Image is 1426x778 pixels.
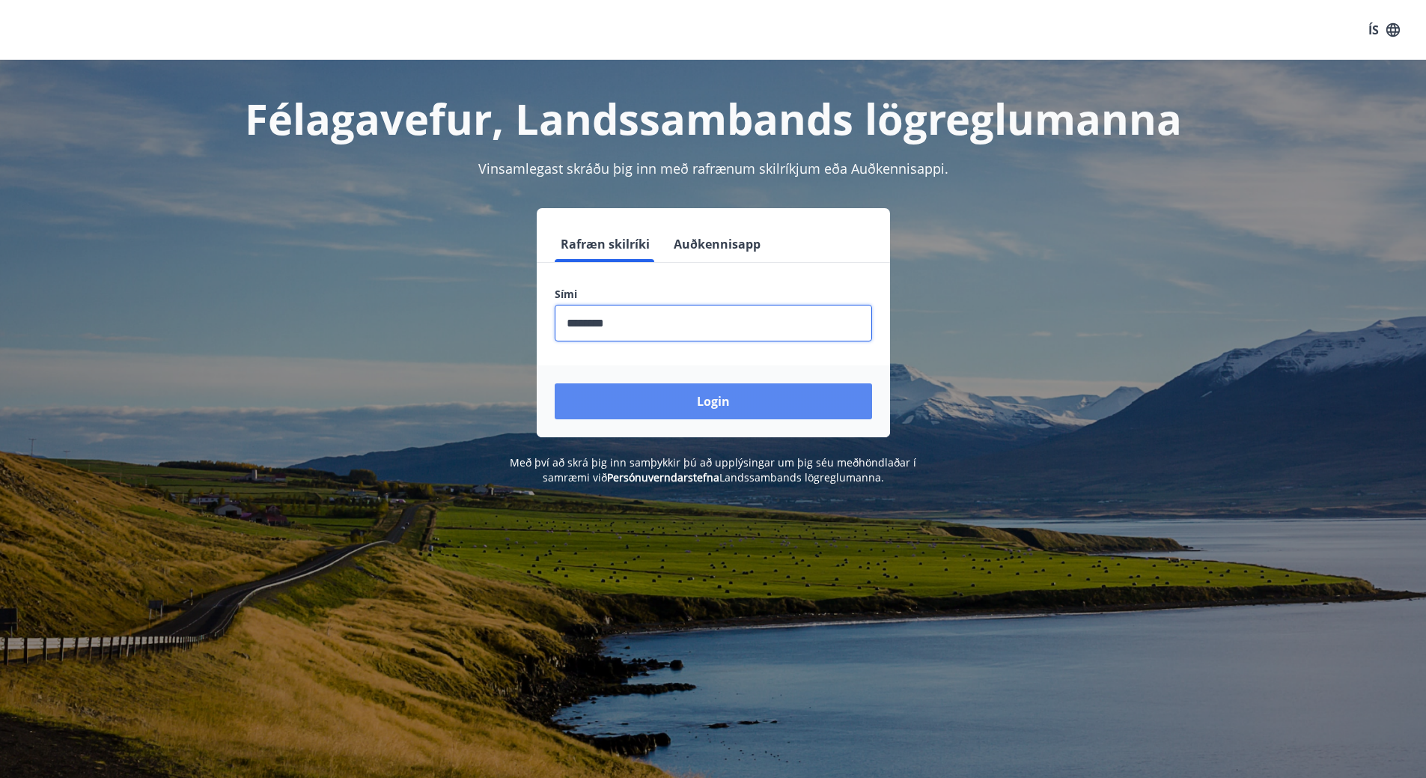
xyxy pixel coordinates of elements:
span: Vinsamlegast skráðu þig inn með rafrænum skilríkjum eða Auðkennisappi. [478,159,948,177]
button: Auðkennisapp [668,226,767,262]
label: Sími [555,287,872,302]
span: Með því að skrá þig inn samþykkir þú að upplýsingar um þig séu meðhöndlaðar í samræmi við Landssa... [510,455,916,484]
button: Login [555,383,872,419]
button: Rafræn skilríki [555,226,656,262]
h1: Félagavefur, Landssambands lögreglumanna [192,90,1234,147]
button: ÍS [1360,16,1408,43]
a: Persónuverndarstefna [607,470,719,484]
